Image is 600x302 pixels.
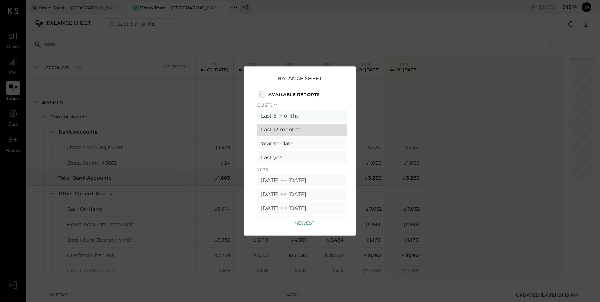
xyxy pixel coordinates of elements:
[257,110,347,122] div: Last 6 months
[257,137,347,149] div: Year-to-date
[257,202,347,214] div: [DATE] [DATE]
[268,92,320,97] p: Available Reports
[257,216,347,228] div: [DATE] [DATE]
[294,220,314,226] p: Newest
[257,174,347,186] div: [DATE] [DATE]
[257,102,347,108] p: Custom
[257,188,347,200] div: [DATE] [DATE]
[257,151,347,163] div: Last year
[278,75,322,81] h3: Balance Sheet
[257,124,347,136] div: Last 12 months
[257,167,347,172] p: 2025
